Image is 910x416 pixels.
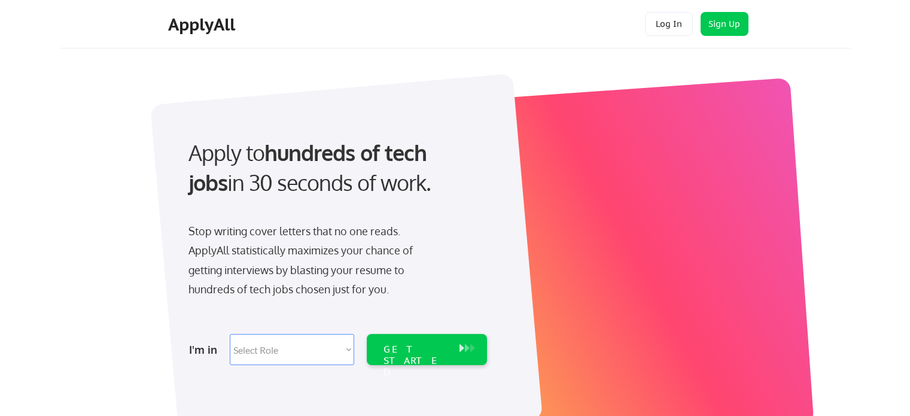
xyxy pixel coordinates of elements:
[168,14,239,35] div: ApplyAll
[645,12,693,36] button: Log In
[188,139,432,196] strong: hundreds of tech jobs
[384,344,448,378] div: GET STARTED
[701,12,748,36] button: Sign Up
[189,340,223,359] div: I'm in
[188,221,434,299] div: Stop writing cover letters that no one reads. ApplyAll statistically maximizes your chance of get...
[188,138,482,198] div: Apply to in 30 seconds of work.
